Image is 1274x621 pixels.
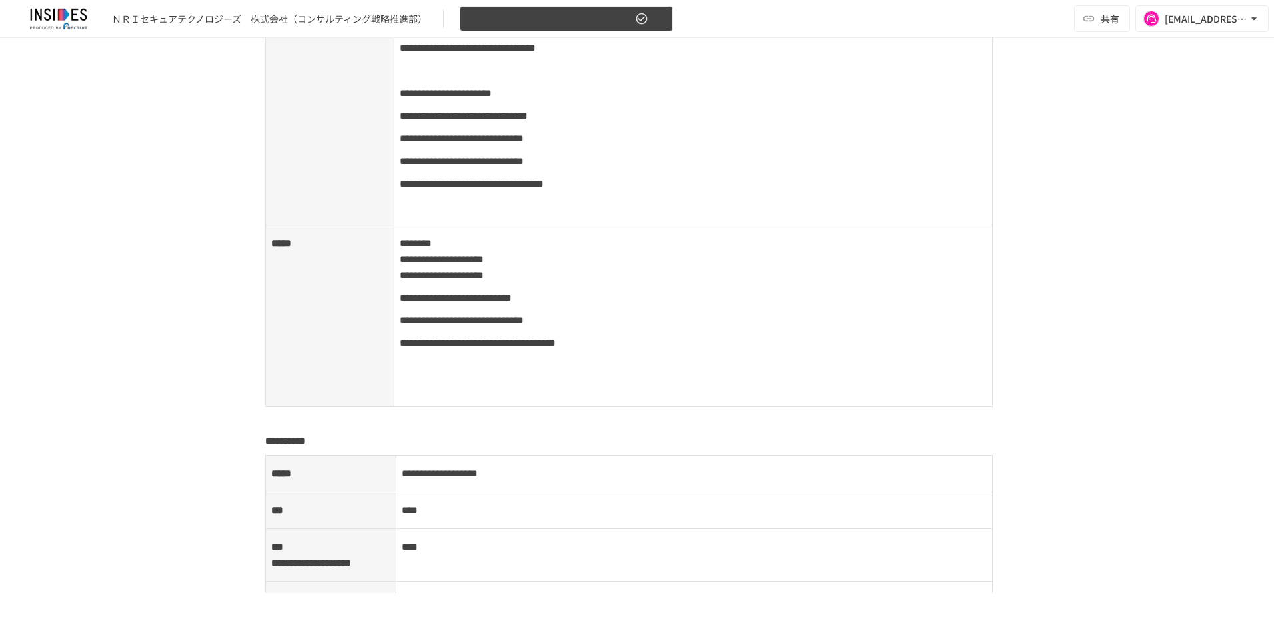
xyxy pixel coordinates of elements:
[1165,11,1247,27] div: [EMAIL_ADDRESS][DOMAIN_NAME]
[460,6,673,32] button: インサイズ活用推進ミーティング ～1回目～
[16,8,101,29] img: JmGSPSkPjKwBq77AtHmwC7bJguQHJlCRQfAXtnx4WuV
[1074,5,1130,32] button: 共有
[468,11,632,27] span: インサイズ活用推進ミーティング ～1回目～
[112,12,427,26] div: ＮＲＩセキュアテクノロジーズ 株式会社（コンサルティング戦略推進部）
[1101,11,1119,26] span: 共有
[1135,5,1269,32] button: [EMAIL_ADDRESS][DOMAIN_NAME]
